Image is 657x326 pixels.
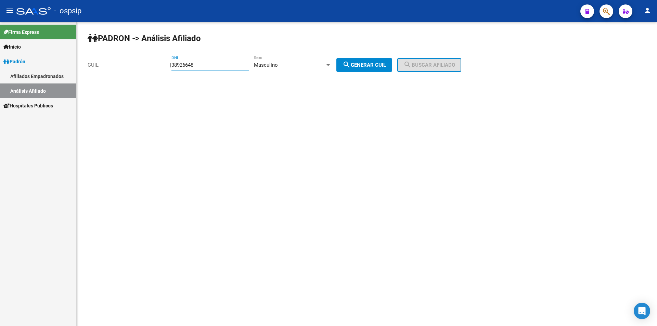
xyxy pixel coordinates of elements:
[403,61,412,69] mat-icon: search
[3,28,39,36] span: Firma Express
[88,34,201,43] strong: PADRON -> Análisis Afiliado
[343,61,351,69] mat-icon: search
[170,62,397,68] div: |
[5,6,14,15] mat-icon: menu
[254,62,278,68] span: Masculino
[3,43,21,51] span: Inicio
[3,102,53,109] span: Hospitales Públicos
[336,58,392,72] button: Generar CUIL
[54,3,81,18] span: - ospsip
[403,62,455,68] span: Buscar afiliado
[3,58,25,65] span: Padrón
[643,6,652,15] mat-icon: person
[397,58,461,72] button: Buscar afiliado
[634,303,650,319] div: Open Intercom Messenger
[343,62,386,68] span: Generar CUIL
